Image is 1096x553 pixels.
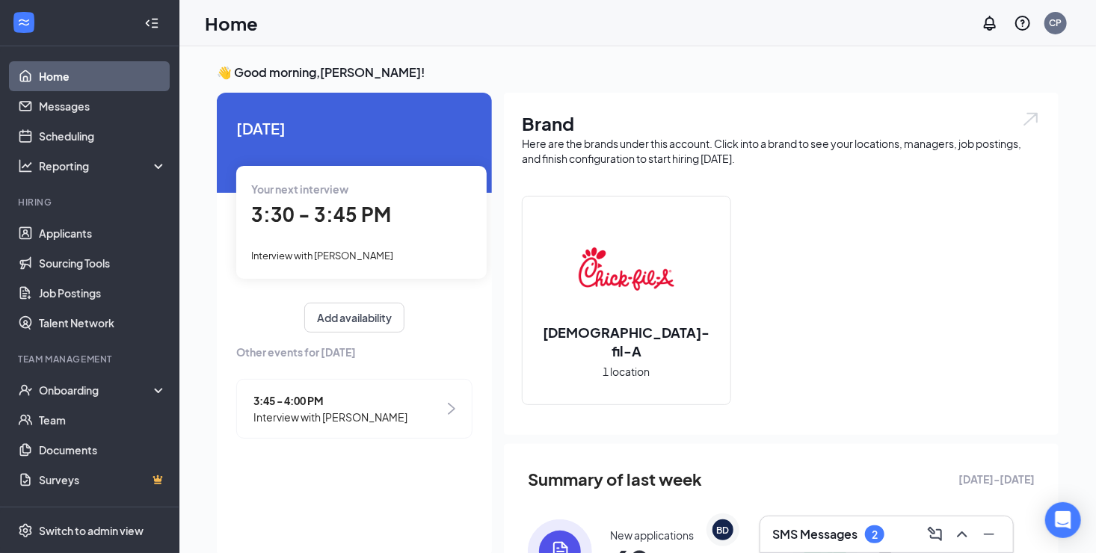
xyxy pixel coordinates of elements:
button: ComposeMessage [923,522,947,546]
span: Your next interview [251,182,348,196]
a: Messages [39,91,167,121]
a: Applicants [39,218,167,248]
span: [DATE] - [DATE] [958,471,1035,487]
h3: 👋 Good morning, [PERSON_NAME] ! [217,64,1059,81]
span: 3:30 - 3:45 PM [251,202,391,226]
svg: QuestionInfo [1014,14,1032,32]
div: CP [1050,16,1062,29]
h2: [DEMOGRAPHIC_DATA]-fil-A [523,323,730,360]
div: Here are the brands under this account. Click into a brand to see your locations, managers, job p... [522,136,1041,166]
svg: Settings [18,523,33,538]
div: Hiring [18,196,164,208]
a: Scheduling [39,121,167,151]
span: 1 location [603,363,650,380]
svg: ChevronUp [953,525,971,543]
a: Home [39,61,167,91]
span: Summary of last week [528,466,702,492]
span: Interview with [PERSON_NAME] [253,409,407,425]
span: Interview with [PERSON_NAME] [251,250,393,262]
a: SurveysCrown [39,465,167,495]
div: 2 [872,528,878,541]
div: Team Management [18,353,164,365]
h1: Brand [522,111,1041,136]
svg: Analysis [18,158,33,173]
a: Team [39,405,167,435]
span: [DATE] [236,117,472,140]
a: Job Postings [39,278,167,308]
img: open.6027fd2a22e1237b5b06.svg [1021,111,1041,128]
div: New applications [610,528,694,543]
button: ChevronUp [950,522,974,546]
button: Add availability [304,303,404,333]
div: Onboarding [39,383,154,398]
svg: Minimize [980,525,998,543]
a: Documents [39,435,167,465]
a: Talent Network [39,308,167,338]
svg: WorkstreamLogo [16,15,31,30]
h1: Home [205,10,258,36]
svg: Notifications [981,14,999,32]
button: Minimize [977,522,1001,546]
h3: SMS Messages [772,526,858,543]
div: BD [717,524,730,537]
div: Switch to admin view [39,523,144,538]
span: Other events for [DATE] [236,344,472,360]
svg: Collapse [144,16,159,31]
div: Open Intercom Messenger [1045,502,1081,538]
svg: ComposeMessage [926,525,944,543]
svg: UserCheck [18,383,33,398]
img: Chick-fil-A [579,221,674,317]
div: Reporting [39,158,167,173]
a: Sourcing Tools [39,248,167,278]
span: 3:45 - 4:00 PM [253,392,407,409]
